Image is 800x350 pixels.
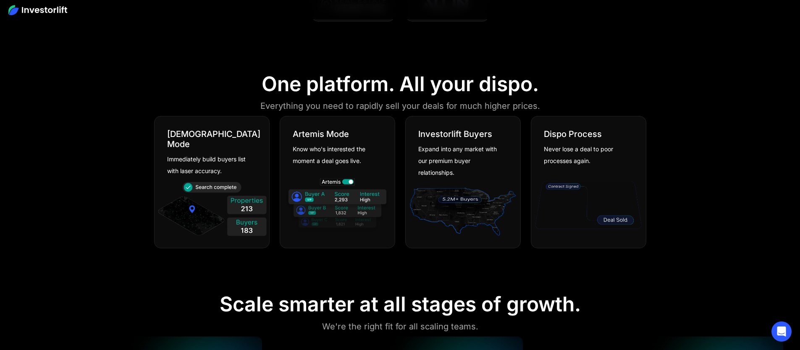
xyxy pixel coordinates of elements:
div: Investorlift Buyers [418,129,492,139]
div: Artemis Mode [293,129,349,139]
div: Dispo Process [544,129,602,139]
div: Know who's interested the moment a deal goes live. [293,143,376,167]
div: Open Intercom Messenger [771,321,792,342]
div: Never lose a deal to poor processes again. [544,143,627,167]
div: Everything you need to rapidly sell your deals for much higher prices. [260,99,540,113]
div: Expand into any market with our premium buyer relationships. [418,143,501,179]
div: [DEMOGRAPHIC_DATA] Mode [167,129,260,149]
div: Immediately build buyers list with laser accuracy. [167,153,250,177]
div: One platform. All your dispo. [262,72,539,96]
div: We're the right fit for all scaling teams. [322,320,478,333]
div: Scale smarter at all stages of growth. [220,292,581,316]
